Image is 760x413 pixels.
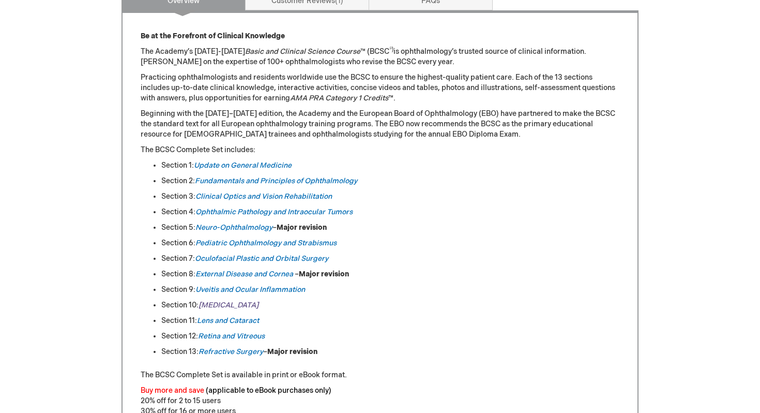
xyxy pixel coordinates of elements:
[277,223,327,232] strong: Major revision
[195,239,337,247] a: Pediatric Ophthalmology and Strabismus
[161,331,619,342] li: Section 12:
[195,192,332,201] a: Clinical Optics and Vision Rehabilitation
[161,176,619,186] li: Section 2:
[141,109,619,140] p: Beginning with the [DATE]–[DATE] edition, the Academy and the European Board of Ophthalmology (EB...
[161,269,619,279] li: Section 8: –
[195,176,357,185] a: Fundamentals and Principles of Ophthalmology
[161,238,619,248] li: Section 6:
[195,208,353,216] a: Ophthalmic Pathology and Intraocular Tumors
[141,47,619,67] p: The Academy’s [DATE]-[DATE] ™ (BCSC is ophthalmology’s trusted source of clinical information. [P...
[197,316,259,325] a: Lens and Cataract
[161,254,619,264] li: Section 7:
[141,370,619,380] p: The BCSC Complete Set is available in print or eBook format.
[194,161,292,170] a: Update on General Medicine
[161,316,619,326] li: Section 11:
[161,223,619,233] li: Section 5: –
[141,32,285,40] strong: Be at the Forefront of Clinical Knowledge
[206,386,331,395] font: (applicable to eBook purchases only)
[195,285,305,294] a: Uveitis and Ocular Inflammation
[245,47,360,56] em: Basic and Clinical Science Course
[161,160,619,171] li: Section 1:
[161,207,619,217] li: Section 4:
[195,254,328,263] a: Oculofacial Plastic and Orbital Surgery
[389,47,393,53] sup: ®)
[299,270,349,278] strong: Major revision
[267,347,317,356] strong: Major revision
[290,94,388,102] em: AMA PRA Category 1 Credits
[195,270,293,278] a: External Disease and Cornea
[198,332,265,341] a: Retina and Vitreous
[199,301,259,309] a: [MEDICAL_DATA]
[141,145,619,155] p: The BCSC Complete Set includes:
[161,300,619,311] li: Section 10:
[195,223,272,232] a: Neuro-Ophthalmology
[141,386,204,395] font: Buy more and save
[199,347,263,356] a: Refractive Surgery
[161,347,619,357] li: Section 13: –
[161,285,619,295] li: Section 9:
[161,191,619,202] li: Section 3:
[141,72,619,104] p: Practicing ophthalmologists and residents worldwide use the BCSC to ensure the highest-quality pa...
